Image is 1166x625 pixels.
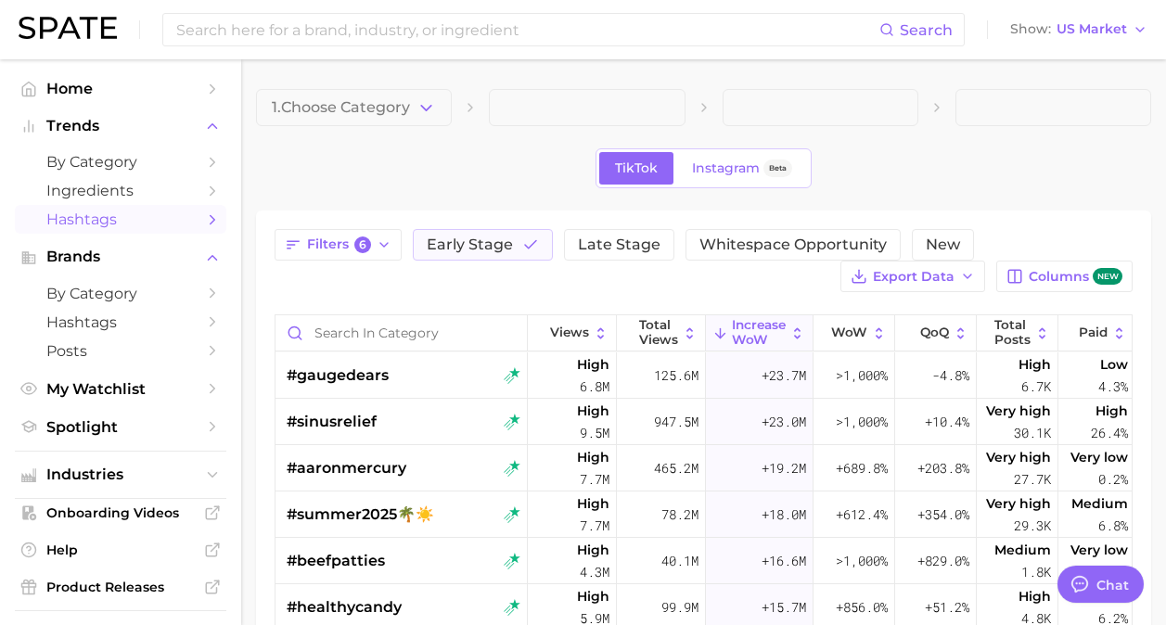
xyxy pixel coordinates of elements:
[1079,325,1108,340] span: Paid
[578,237,660,252] span: Late Stage
[15,74,226,103] a: Home
[762,364,806,387] span: +23.7m
[599,152,673,185] a: TikTok
[762,550,806,572] span: +16.6m
[925,411,969,433] span: +10.4%
[504,553,520,569] img: tiktok rising star
[617,315,706,351] button: Total Views
[15,243,226,271] button: Brands
[917,550,969,572] span: +829.0%
[676,152,808,185] a: InstagramBeta
[275,315,527,351] input: Search in category
[15,375,226,403] a: My Watchlist
[769,160,787,176] span: Beta
[831,325,867,340] span: WoW
[46,285,195,302] span: by Category
[46,542,195,558] span: Help
[46,418,195,436] span: Spotlight
[15,147,226,176] a: by Category
[46,466,195,483] span: Industries
[577,585,609,607] span: High
[275,229,402,261] button: Filters6
[287,596,402,619] span: #healthycandy
[275,538,1134,584] button: #beefpattiestiktok rising starHigh4.3m40.1m+16.6m>1,000%+829.0%Medium1.8kVery low0.0%
[577,353,609,376] span: High
[1019,585,1051,607] span: High
[15,536,226,564] a: Help
[427,237,513,252] span: Early Stage
[174,14,879,45] input: Search here for a brand, industry, or ingredient
[836,366,888,384] span: >1,000%
[1029,268,1122,286] span: Columns
[46,153,195,171] span: by Category
[840,261,985,292] button: Export Data
[654,457,698,479] span: 465.2m
[275,491,1134,538] button: #summer2025🌴☀️tiktok rising starHigh7.7m78.2m+18.0m+612.4%+354.0%Very high29.3kMedium6.8%
[272,99,410,116] span: 1. Choose Category
[654,364,698,387] span: 125.6m
[1010,24,1051,34] span: Show
[15,499,226,527] a: Onboarding Videos
[1006,18,1152,42] button: ShowUS Market
[1096,400,1128,422] span: High
[762,504,806,526] span: +18.0m
[615,160,658,176] span: TikTok
[580,561,609,583] span: 4.3m
[986,446,1051,468] span: Very high
[900,21,953,39] span: Search
[1014,422,1051,444] span: 30.1k
[932,364,969,387] span: -4.8%
[661,550,698,572] span: 40.1m
[580,515,609,537] span: 7.7m
[706,315,814,351] button: Increase WoW
[46,313,195,331] span: Hashtags
[275,352,1134,399] button: #gaugedearstiktok rising starHigh6.8m125.6m+23.7m>1,000%-4.8%High6.7kLow4.3%
[1070,446,1128,468] span: Very low
[287,411,377,433] span: #sinusrelief
[275,445,1134,491] button: #aaronmercurytiktok rising starHigh7.7m465.2m+19.2m+689.8%+203.8%Very high27.7kVery low0.2%
[1091,422,1128,444] span: 26.4%
[836,504,888,526] span: +612.4%
[1021,561,1051,583] span: 1.8k
[15,308,226,337] a: Hashtags
[873,269,955,285] span: Export Data
[836,457,888,479] span: +689.8%
[46,118,195,134] span: Trends
[46,80,195,97] span: Home
[732,318,786,347] span: Increase WoW
[577,446,609,468] span: High
[762,411,806,433] span: +23.0m
[1098,515,1128,537] span: 6.8%
[996,261,1133,292] button: Columnsnew
[15,205,226,234] a: Hashtags
[1019,353,1051,376] span: High
[287,504,434,526] span: #summer2025🌴☀️
[895,315,977,351] button: QoQ
[46,342,195,360] span: Posts
[925,596,969,619] span: +51.2%
[836,596,888,619] span: +856.0%
[15,573,226,601] a: Product Releases
[1098,376,1128,398] span: 4.3%
[1100,353,1128,376] span: Low
[15,413,226,441] a: Spotlight
[994,318,1031,347] span: Total Posts
[699,237,887,252] span: Whitespace Opportunity
[917,457,969,479] span: +203.8%
[814,315,895,351] button: WoW
[926,237,960,252] span: New
[580,468,609,491] span: 7.7m
[46,210,195,228] span: Hashtags
[550,325,589,340] span: Views
[986,492,1051,515] span: Very high
[1014,468,1051,491] span: 27.7k
[287,364,389,387] span: #gaugedears
[46,380,195,398] span: My Watchlist
[986,400,1051,422] span: Very high
[256,89,452,126] button: 1.Choose Category
[1098,561,1128,583] span: 0.0%
[1093,268,1122,286] span: new
[15,112,226,140] button: Trends
[661,596,698,619] span: 99.9m
[977,315,1058,351] button: Total Posts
